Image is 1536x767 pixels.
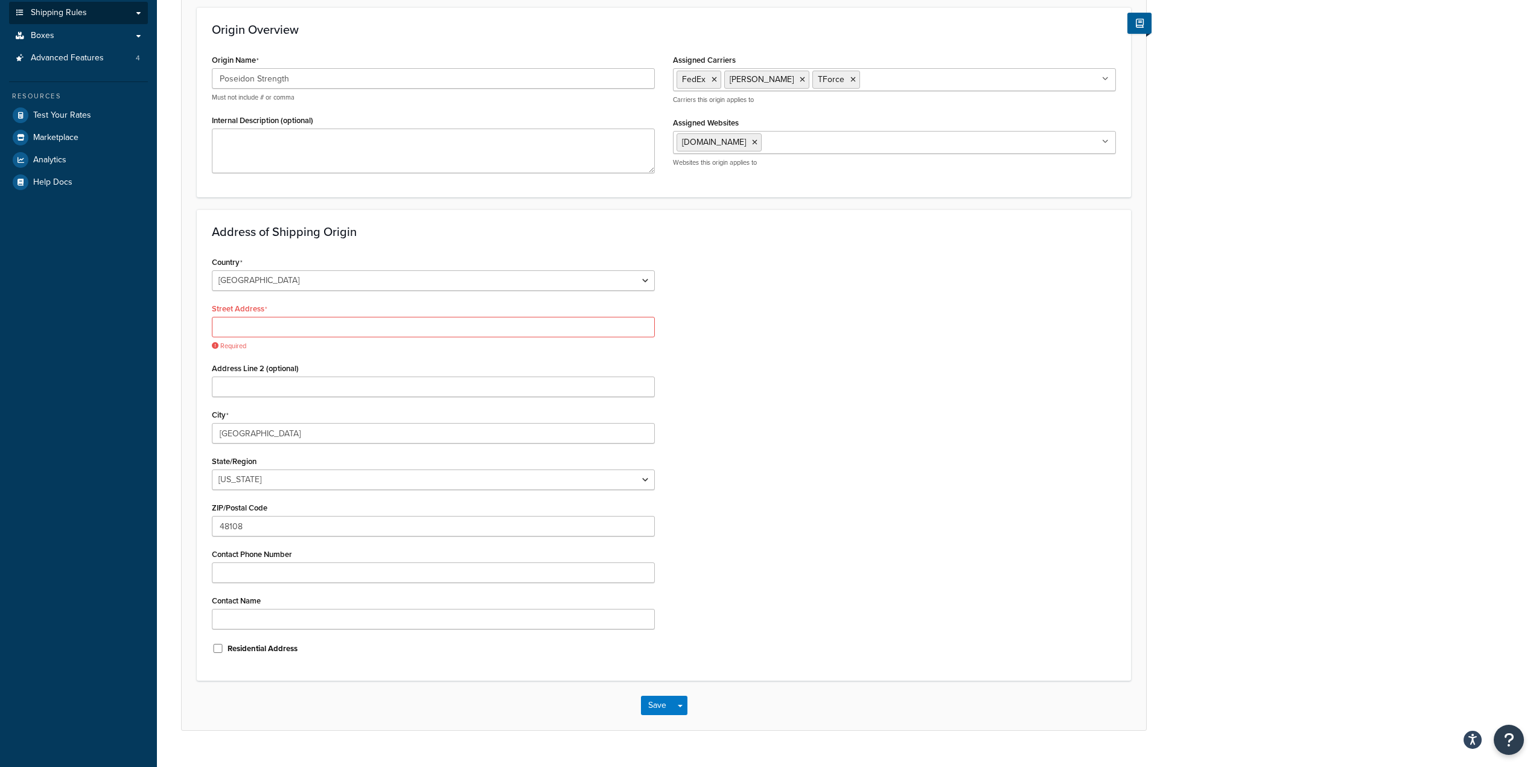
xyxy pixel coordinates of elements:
[9,25,148,47] a: Boxes
[9,171,148,193] a: Help Docs
[673,158,1116,167] p: Websites this origin applies to
[212,93,655,102] p: Must not include # or comma
[9,104,148,126] a: Test Your Rates
[33,155,66,165] span: Analytics
[818,73,844,86] span: TForce
[33,177,72,188] span: Help Docs
[212,116,313,125] label: Internal Description (optional)
[1127,13,1152,34] button: Show Help Docs
[9,2,148,24] a: Shipping Rules
[673,118,739,127] label: Assigned Websites
[212,410,229,420] label: City
[9,91,148,101] div: Resources
[212,550,292,559] label: Contact Phone Number
[682,136,746,148] span: [DOMAIN_NAME]
[682,73,706,86] span: FedEx
[136,53,140,63] span: 4
[212,596,261,605] label: Contact Name
[212,258,243,267] label: Country
[31,53,104,63] span: Advanced Features
[641,696,674,715] button: Save
[212,342,655,351] span: Required
[9,127,148,148] a: Marketplace
[212,23,1116,36] h3: Origin Overview
[673,56,736,65] label: Assigned Carriers
[212,364,299,373] label: Address Line 2 (optional)
[31,8,87,18] span: Shipping Rules
[673,95,1116,104] p: Carriers this origin applies to
[212,304,267,314] label: Street Address
[212,503,267,512] label: ZIP/Postal Code
[730,73,794,86] span: [PERSON_NAME]
[31,31,54,41] span: Boxes
[212,56,259,65] label: Origin Name
[1494,725,1524,755] button: Open Resource Center
[9,47,148,69] a: Advanced Features4
[9,47,148,69] li: Advanced Features
[33,110,91,121] span: Test Your Rates
[228,643,298,654] label: Residential Address
[33,133,78,143] span: Marketplace
[9,149,148,171] a: Analytics
[212,457,257,466] label: State/Region
[212,225,1116,238] h3: Address of Shipping Origin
